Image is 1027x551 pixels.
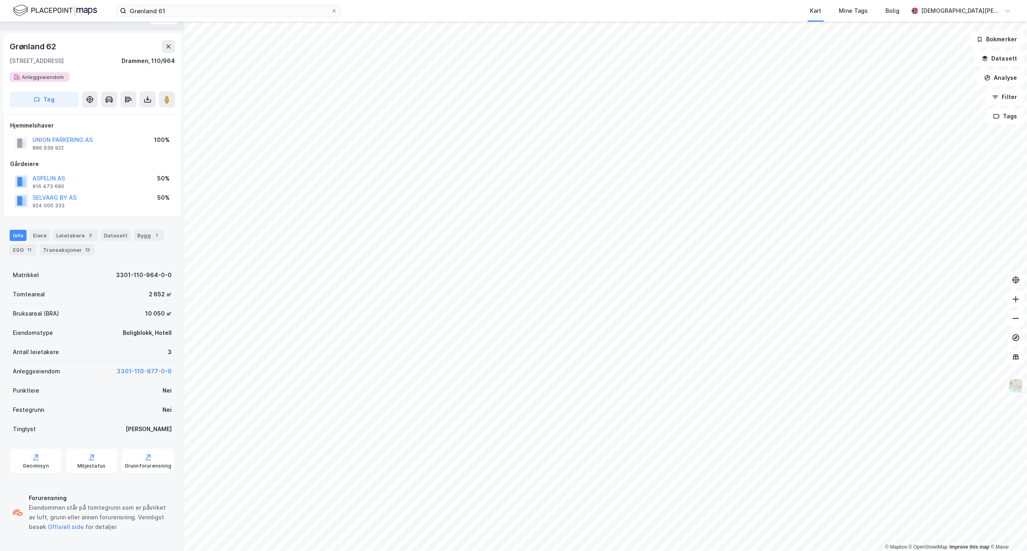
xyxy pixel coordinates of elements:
div: 916 473 680 [32,183,64,190]
div: Gårdeiere [10,159,175,169]
div: 13 [83,246,91,254]
div: Datasett [101,230,131,241]
div: 10 050 ㎡ [145,309,172,318]
button: 3301-110-977-0-0 [117,367,172,376]
button: Tags [986,108,1024,124]
img: Z [1008,378,1023,393]
div: Grunnforurensning [125,463,171,469]
div: Eiendommen står på tomtegrunn som er påvirket av luft, grunn eller annen forurensning. Vennligst ... [29,503,172,532]
div: Mine Tags [839,6,868,16]
div: Geoinnsyn [23,463,49,469]
div: Punktleie [13,386,39,395]
a: Mapbox [885,544,907,550]
div: 2 652 ㎡ [149,290,172,299]
div: Forurensning [29,493,172,503]
button: Datasett [975,51,1024,67]
div: 11 [25,246,33,254]
div: Matrikkel [13,270,39,280]
div: Festegrunn [13,405,44,415]
div: Kart [810,6,821,16]
div: 924 000 333 [32,203,65,209]
div: Tomteareal [13,290,45,299]
div: Miljøstatus [77,463,106,469]
div: Drammen, 110/964 [122,56,175,66]
div: Info [10,230,26,241]
img: logo.f888ab2527a4732fd821a326f86c7f29.svg [13,4,97,18]
div: Transaksjoner [40,244,95,255]
div: Tinglyst [13,424,36,434]
div: Bruksareal (BRA) [13,309,59,318]
div: [PERSON_NAME] [126,424,172,434]
button: Bokmerker [970,31,1024,47]
div: 3 [168,347,172,357]
div: Nei [162,386,172,395]
div: Bygg [134,230,164,241]
button: Tag [10,91,79,107]
div: [STREET_ADDRESS] [10,56,64,66]
div: 1 [152,231,160,239]
div: Eiendomstype [13,328,53,338]
a: Improve this map [950,544,989,550]
div: Kontrollprogram for chat [987,513,1027,551]
div: Eiere [30,230,50,241]
div: Grønland 62 [10,40,58,53]
div: Bolig [885,6,899,16]
button: Filter [985,89,1024,105]
button: Analyse [977,70,1024,86]
input: Søk på adresse, matrikkel, gårdeiere, leietakere eller personer [126,5,331,17]
div: 50% [157,193,170,203]
iframe: Chat Widget [987,513,1027,551]
div: Boligblokk, Hotell [123,328,172,338]
div: 886 939 922 [32,145,64,151]
div: 50% [157,174,170,183]
div: 3301-110-964-0-0 [116,270,172,280]
div: ESG [10,244,37,255]
div: Leietakere [53,230,97,241]
div: Antall leietakere [13,347,59,357]
div: [DEMOGRAPHIC_DATA][PERSON_NAME] [921,6,1001,16]
div: Anleggseiendom [13,367,60,376]
div: 3 [86,231,94,239]
div: Hjemmelshaver [10,121,175,130]
a: OpenStreetMap [909,544,948,550]
div: 100% [154,135,170,145]
div: Nei [162,405,172,415]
